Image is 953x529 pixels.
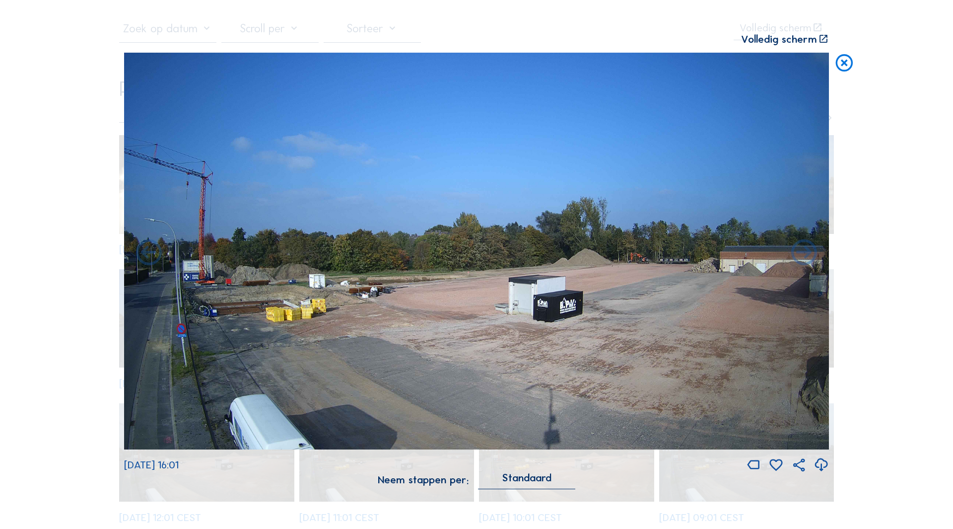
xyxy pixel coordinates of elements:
[789,238,819,269] i: Back
[378,475,469,485] div: Neem stappen per:
[134,238,164,269] i: Forward
[741,34,817,45] div: Volledig scherm
[478,473,575,489] div: Standaard
[124,458,179,471] span: [DATE] 16:01
[502,473,551,482] div: Standaard
[124,53,829,450] img: Image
